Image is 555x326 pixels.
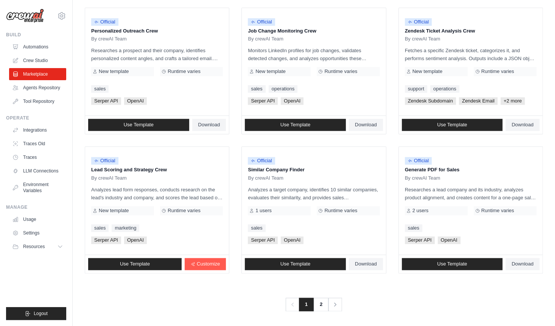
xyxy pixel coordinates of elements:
p: Analyzes lead form responses, conducts research on the lead's industry and company, and scores th... [91,186,223,202]
span: OpenAI [438,236,460,244]
p: Analyzes a target company, identifies 10 similar companies, evaluates their similarity, and provi... [248,186,379,202]
a: Agents Repository [9,82,66,94]
span: Runtime varies [168,208,201,214]
span: New template [412,68,442,75]
a: Integrations [9,124,66,136]
span: 1 users [255,208,272,214]
span: By crewAI Team [405,175,440,181]
span: Use Template [120,261,150,267]
p: Monitors LinkedIn profiles for job changes, validates detected changes, and analyzes opportunitie... [248,47,379,62]
p: Job Change Monitoring Crew [248,27,379,35]
p: Fetches a specific Zendesk ticket, categorizes it, and performs sentiment analysis. Outputs inclu... [405,47,536,62]
span: Serper API [405,236,435,244]
span: New template [255,68,285,75]
a: Use Template [402,119,503,131]
span: Zendesk Subdomain [405,97,456,105]
span: +2 more [501,97,525,105]
a: Environment Variables [9,179,66,197]
span: Runtime varies [168,68,201,75]
span: OpenAI [281,236,303,244]
span: Runtime varies [324,68,357,75]
a: sales [91,224,109,232]
a: sales [248,224,265,232]
span: Download [198,122,220,128]
span: Official [248,157,275,165]
span: Runtime varies [481,208,514,214]
a: Marketplace [9,68,66,80]
a: sales [405,224,422,232]
a: operations [269,85,298,93]
p: Personalized Outreach Crew [91,27,223,35]
p: Researches a lead company and its industry, analyzes product alignment, and creates content for a... [405,186,536,202]
a: Use Template [402,258,503,270]
a: Download [505,258,539,270]
a: Traces [9,151,66,163]
a: Traces Old [9,138,66,150]
a: operations [430,85,459,93]
span: Logout [34,310,48,317]
span: 1 [299,298,314,311]
div: Build [6,32,66,38]
span: Runtime varies [324,208,357,214]
a: sales [248,85,265,93]
a: Use Template [88,258,182,270]
span: OpenAI [124,236,147,244]
img: Logo [6,9,44,23]
a: Use Template [245,258,346,270]
span: Official [91,18,118,26]
a: Settings [9,227,66,239]
a: Download [192,119,226,131]
span: Use Template [437,122,467,128]
span: Serper API [91,236,121,244]
a: Use Template [88,119,189,131]
div: Manage [6,204,66,210]
p: Lead Scoring and Strategy Crew [91,166,223,174]
a: LLM Connections [9,165,66,177]
span: By crewAI Team [248,36,283,42]
span: Download [511,122,533,128]
p: Zendesk Ticket Analysis Crew [405,27,536,35]
span: By crewAI Team [91,36,127,42]
span: By crewAI Team [405,36,440,42]
span: Use Template [280,261,310,267]
span: Serper API [248,236,278,244]
span: Download [355,261,377,267]
span: Zendesk Email [459,97,497,105]
div: Operate [6,115,66,121]
span: Runtime varies [481,68,514,75]
a: 2 [313,298,328,311]
span: Serper API [91,97,121,105]
span: New template [99,68,129,75]
a: Automations [9,41,66,53]
a: Download [349,258,383,270]
a: Tool Repository [9,95,66,107]
span: Customize [197,261,220,267]
span: Use Template [437,261,467,267]
p: Researches a prospect and their company, identifies personalized content angles, and crafts a tai... [91,47,223,62]
span: OpenAI [124,97,147,105]
span: OpenAI [281,97,303,105]
span: Resources [23,244,45,250]
span: Official [91,157,118,165]
span: Official [405,157,432,165]
span: New template [99,208,129,214]
a: Download [349,119,383,131]
p: Similar Company Finder [248,166,379,174]
a: Usage [9,213,66,225]
a: Use Template [245,119,346,131]
button: Resources [9,241,66,253]
button: Logout [6,307,66,320]
span: 2 users [412,208,429,214]
span: Use Template [124,122,154,128]
a: Crew Studio [9,54,66,67]
span: By crewAI Team [91,175,127,181]
nav: Pagination [286,298,342,311]
a: sales [91,85,109,93]
span: Download [511,261,533,267]
span: Download [355,122,377,128]
a: Download [505,119,539,131]
a: support [405,85,427,93]
span: Official [405,18,432,26]
span: By crewAI Team [248,175,283,181]
a: Customize [185,258,226,270]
